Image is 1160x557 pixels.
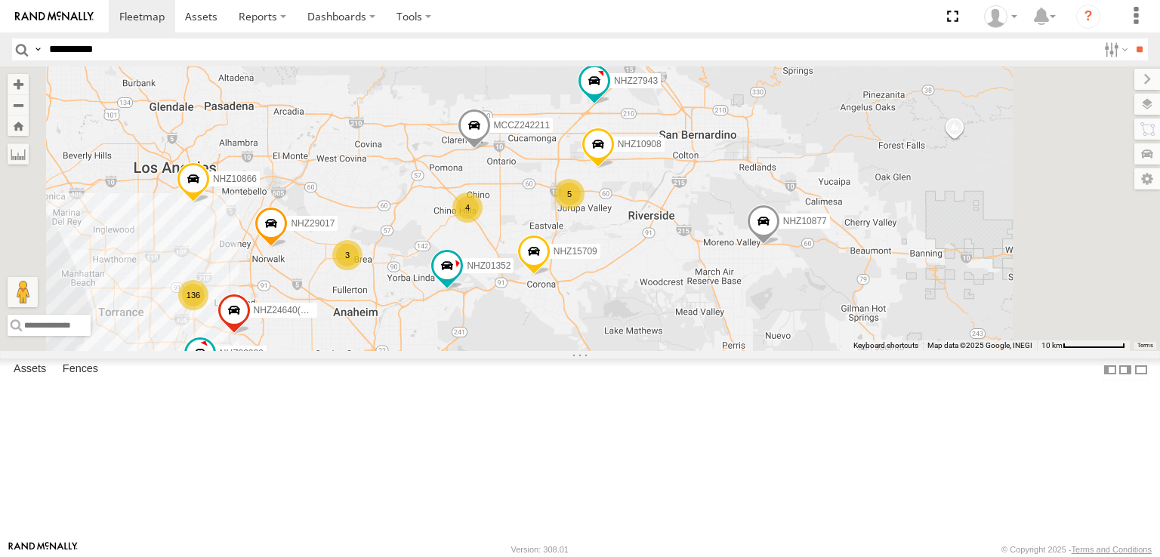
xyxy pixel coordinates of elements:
[8,143,29,165] label: Measure
[8,277,38,307] button: Drag Pegman onto the map to open Street View
[1118,359,1133,380] label: Dock Summary Table to the Right
[1001,545,1152,554] div: © Copyright 2025 -
[1098,38,1131,60] label: Search Filter Options
[1072,545,1152,554] a: Terms and Conditions
[979,5,1023,28] div: Zulema McIntosch
[618,138,662,149] span: NHZ10908
[927,341,1032,349] span: Map data ©2025 Google, INEGI
[467,260,511,271] span: NHZ01352
[6,359,54,380] label: Assets
[32,38,44,60] label: Search Query
[8,542,78,557] a: Visit our Website
[213,173,257,183] span: NHZ10866
[614,75,658,85] span: NHZ27943
[1037,340,1130,351] button: Map Scale: 10 km per 79 pixels
[1134,359,1149,380] label: Hide Summary Table
[554,179,585,209] div: 5
[1137,342,1153,348] a: Terms (opens in new tab)
[783,216,827,226] span: NHZ10877
[1134,168,1160,189] label: Map Settings
[178,280,208,310] div: 136
[554,246,597,257] span: NHZ15709
[494,120,551,131] span: MCCZ242211
[254,305,338,315] span: NHZ24640(disabled)
[220,348,264,359] span: NHZ33239
[55,359,106,380] label: Fences
[1041,341,1063,349] span: 10 km
[511,545,569,554] div: Version: 308.01
[15,11,94,22] img: rand-logo.svg
[8,74,29,94] button: Zoom in
[1103,359,1118,380] label: Dock Summary Table to the Left
[8,94,29,115] button: Zoom out
[8,115,29,136] button: Zoom Home
[452,192,483,223] div: 4
[853,340,918,351] button: Keyboard shortcuts
[332,240,362,270] div: 3
[291,217,335,228] span: NHZ29017
[1076,5,1100,29] i: ?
